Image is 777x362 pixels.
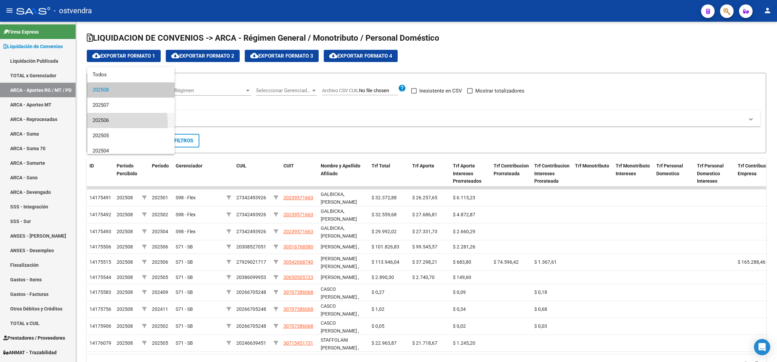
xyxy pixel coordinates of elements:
span: 202506 [93,113,169,128]
span: 202507 [93,98,169,113]
div: Open Intercom Messenger [754,339,770,355]
span: 202508 [93,82,169,98]
span: 202505 [93,128,169,143]
span: 202504 [93,143,169,159]
span: Todos [93,67,169,82]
